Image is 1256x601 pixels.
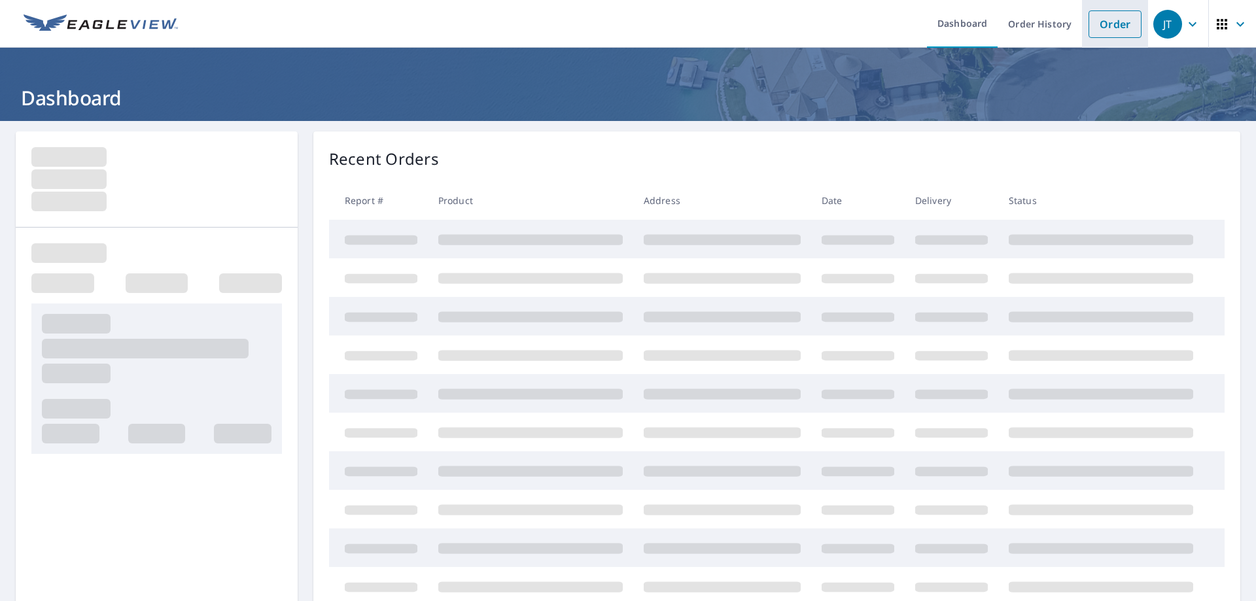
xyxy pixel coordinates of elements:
th: Date [811,181,905,220]
img: EV Logo [24,14,178,34]
th: Address [633,181,811,220]
th: Product [428,181,633,220]
th: Status [998,181,1204,220]
th: Delivery [905,181,998,220]
h1: Dashboard [16,84,1240,111]
th: Report # [329,181,428,220]
div: JT [1153,10,1182,39]
p: Recent Orders [329,147,439,171]
a: Order [1089,10,1142,38]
